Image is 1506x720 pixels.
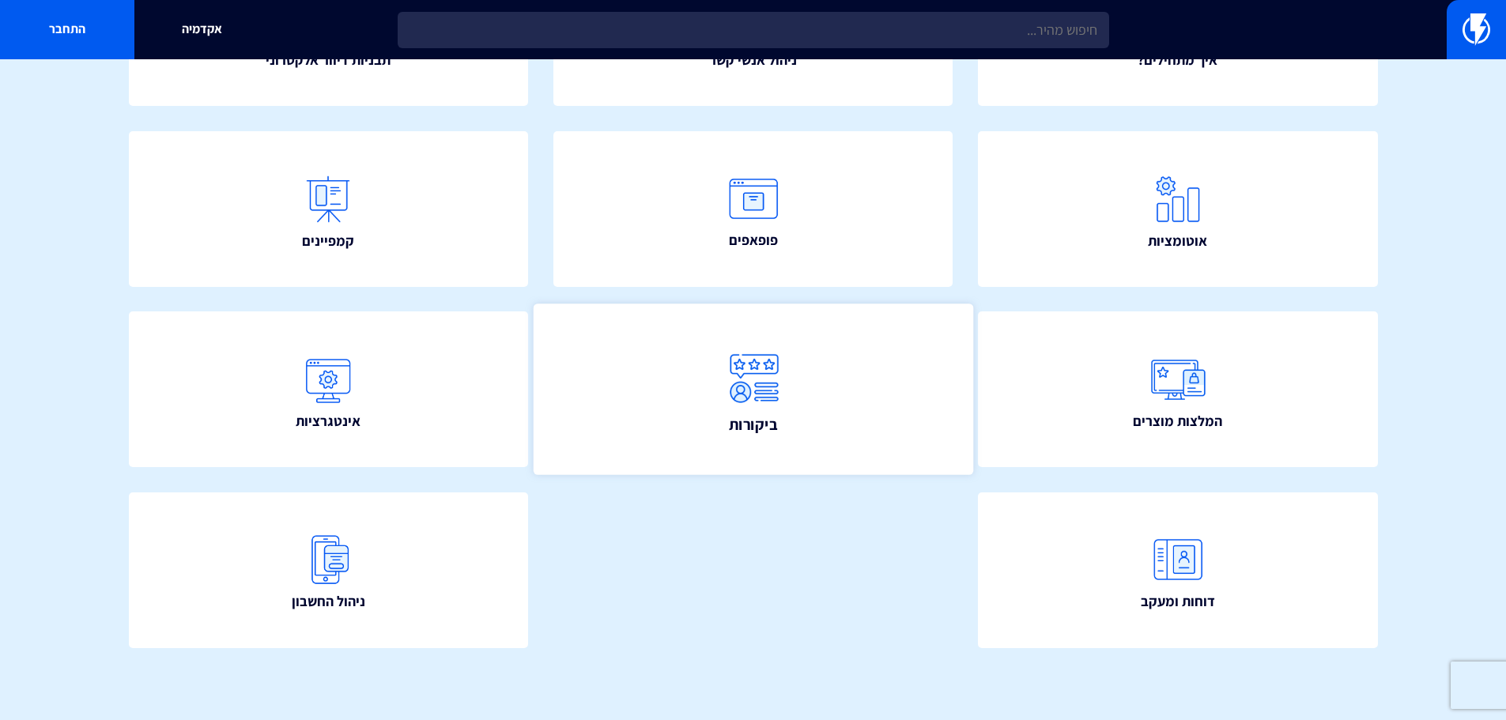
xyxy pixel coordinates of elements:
[129,492,529,648] a: ניהול החשבון
[266,50,391,70] span: תבניות דיוור אלקטרוני
[729,413,778,435] span: ביקורות
[129,131,529,287] a: קמפיינים
[533,304,972,475] a: ביקורות
[978,311,1378,467] a: המלצות מוצרים
[553,131,953,287] a: פופאפים
[1148,231,1207,251] span: אוטומציות
[978,131,1378,287] a: אוטומציות
[1138,50,1217,70] span: איך מתחילים?
[709,50,797,70] span: ניהול אנשי קשר
[292,591,365,612] span: ניהול החשבון
[1133,411,1222,432] span: המלצות מוצרים
[978,492,1378,648] a: דוחות ומעקב
[1141,591,1215,612] span: דוחות ומעקב
[129,311,529,467] a: אינטגרציות
[302,231,354,251] span: קמפיינים
[398,12,1109,48] input: חיפוש מהיר...
[296,411,360,432] span: אינטגרציות
[729,230,778,251] span: פופאפים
